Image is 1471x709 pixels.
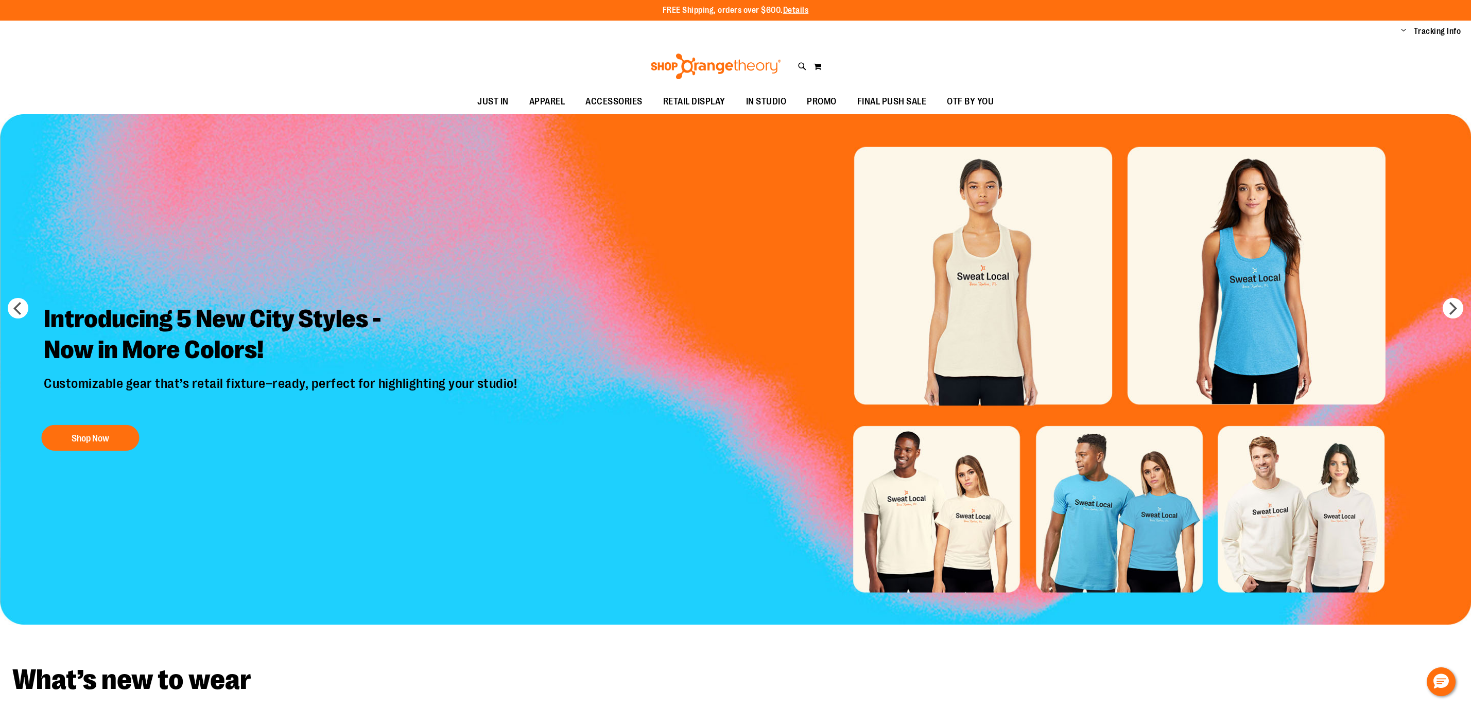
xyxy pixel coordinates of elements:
img: Shop Orangetheory [649,54,783,79]
button: Account menu [1401,26,1406,37]
span: OTF BY YOU [947,90,994,113]
span: ACCESSORIES [585,90,643,113]
a: ACCESSORIES [575,90,653,114]
span: JUST IN [477,90,509,113]
span: APPAREL [529,90,565,113]
a: FINAL PUSH SALE [847,90,937,114]
a: Introducing 5 New City Styles -Now in More Colors! Customizable gear that’s retail fixture–ready,... [36,296,527,456]
p: Customizable gear that’s retail fixture–ready, perfect for highlighting your studio! [36,376,527,415]
h2: What’s new to wear [12,666,1459,694]
button: Hello, have a question? Let’s chat. [1427,667,1456,696]
button: Shop Now [41,425,139,451]
span: PROMO [807,90,837,113]
span: IN STUDIO [746,90,787,113]
a: APPAREL [519,90,576,114]
span: RETAIL DISPLAY [663,90,725,113]
a: Details [783,6,809,15]
a: OTF BY YOU [937,90,1004,114]
a: Tracking Info [1414,26,1461,37]
a: RETAIL DISPLAY [653,90,736,114]
p: FREE Shipping, orders over $600. [663,5,809,16]
button: prev [8,298,28,318]
a: PROMO [797,90,847,114]
span: FINAL PUSH SALE [857,90,927,113]
h2: Introducing 5 New City Styles - Now in More Colors! [36,296,527,376]
a: JUST IN [467,90,519,114]
button: next [1443,298,1463,318]
a: IN STUDIO [736,90,797,114]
